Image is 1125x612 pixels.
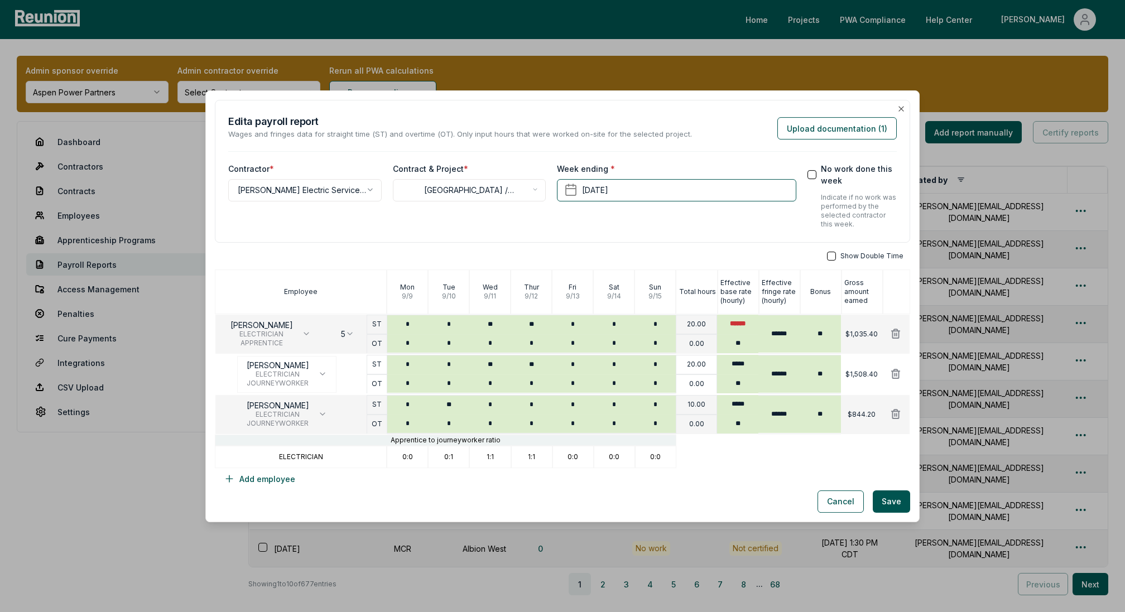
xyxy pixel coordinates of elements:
p: 1:1 [528,452,535,461]
p: 9 / 12 [525,291,538,300]
button: Upload documentation (1) [777,117,897,139]
p: Employee [284,287,318,296]
p: ELECTRICIAN [279,452,323,461]
span: APPRENTICE [230,338,293,347]
p: 9 / 9 [402,291,413,300]
p: ST [372,320,382,329]
button: Add employee [215,468,304,490]
p: 9 / 13 [566,291,580,300]
p: $844.20 [848,409,876,418]
p: Effective base rate (hourly) [720,278,758,305]
p: 0:0 [402,452,413,461]
p: Wed [483,282,498,291]
span: ELECTRICIAN [247,369,309,378]
p: OT [372,420,382,428]
span: JOURNEYWORKER [247,418,309,427]
button: Save [873,490,910,512]
p: [PERSON_NAME] [247,360,309,369]
p: $1,035.40 [845,329,878,338]
p: 0:0 [609,452,619,461]
p: 0:1 [444,452,453,461]
p: OT [372,339,382,348]
p: Tue [443,282,455,291]
p: 9 / 11 [484,291,496,300]
p: 0:0 [568,452,578,461]
p: 1:1 [487,452,494,461]
p: 0.00 [689,339,704,348]
h2: Edit a payroll report [228,114,692,129]
p: Mon [400,282,415,291]
p: OT [372,379,382,388]
p: $1,508.40 [845,369,878,378]
p: Indicate if no work was performed by the selected contractor this week. [821,192,897,228]
p: 9 / 14 [607,291,621,300]
p: Apprentice to journeyworker ratio [391,435,501,444]
button: Cancel [818,490,864,512]
span: Show Double Time [840,251,903,260]
p: Total hours [679,287,716,296]
p: Wages and fringes data for straight time (ST) and overtime (OT). Only input hours that were worke... [228,129,692,140]
p: 10.00 [687,400,705,409]
p: ST [372,400,382,409]
p: 9 / 15 [648,291,662,300]
p: Effective fringe rate (hourly) [762,278,800,305]
label: No work done this week [821,162,897,186]
p: [PERSON_NAME] [230,320,293,329]
p: 0.00 [689,379,704,388]
p: Fri [569,282,576,291]
p: ST [372,360,382,369]
p: 9 / 10 [442,291,456,300]
p: Sat [609,282,619,291]
p: Gross amount earned [844,278,882,305]
p: 0:0 [650,452,661,461]
p: Thur [524,282,539,291]
label: Contractor [228,162,274,174]
label: Contract & Project [393,162,468,174]
p: 20.00 [687,320,706,329]
p: [PERSON_NAME] [247,401,309,409]
span: JOURNEYWORKER [247,378,309,387]
p: Sun [649,282,661,291]
p: Bonus [810,287,831,296]
button: [DATE] [557,179,796,201]
span: ELECTRICIAN [247,409,309,418]
p: 20.00 [687,360,706,369]
span: ELECTRICIAN [230,329,293,338]
p: 0.00 [689,420,704,428]
label: Week ending [557,162,615,174]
